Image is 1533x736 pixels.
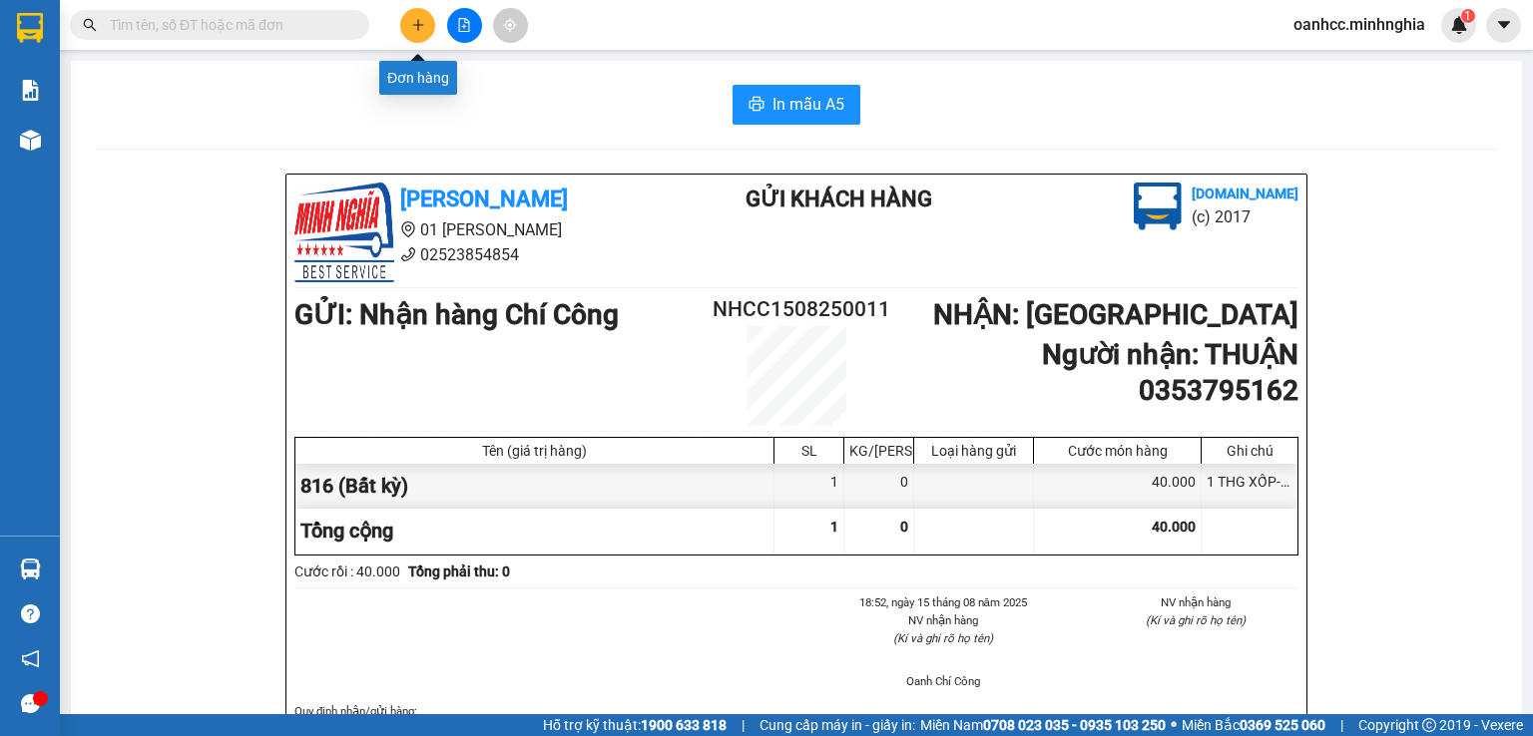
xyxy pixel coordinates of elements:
span: Tổng cộng [300,519,393,543]
li: NV nhận hàng [1094,593,1299,611]
div: Loại hàng gửi [919,443,1028,459]
span: copyright [1422,718,1436,732]
span: caret-down [1495,16,1513,34]
div: SL [779,443,838,459]
span: | [1340,714,1343,736]
span: 1 [1464,9,1471,23]
img: icon-new-feature [1450,16,1468,34]
b: Gửi khách hàng [746,186,932,211]
span: plus [411,18,425,32]
img: logo-vxr [17,13,43,43]
span: 1 [830,519,838,535]
span: Miền Nam [920,714,1166,736]
b: [PERSON_NAME] [400,186,568,211]
div: 816 (Bất kỳ) [295,464,774,509]
span: oanhcc.minhnghia [1277,12,1441,37]
b: GỬI : Nhận hàng Chí Công [294,298,619,331]
i: (Kí và ghi rõ họ tên) [893,631,993,645]
div: Tên (giá trị hàng) [300,443,768,459]
span: In mẫu A5 [772,92,844,117]
li: 18:52, ngày 15 tháng 08 năm 2025 [840,593,1046,611]
img: solution-icon [20,80,41,101]
div: 40.000 [1034,464,1202,509]
span: 40.000 [1152,519,1196,535]
b: Tổng phải thu: 0 [408,563,510,579]
img: warehouse-icon [20,558,41,579]
button: plus [400,8,435,43]
li: (c) 2017 [1192,204,1298,229]
b: NHẬN : [GEOGRAPHIC_DATA] [933,298,1298,331]
button: caret-down [1486,8,1521,43]
img: warehouse-icon [20,130,41,151]
li: NV nhận hàng [840,611,1046,629]
li: Oanh Chí Công [840,672,1046,690]
div: 0 [844,464,914,509]
span: | [742,714,745,736]
img: logo.jpg [294,183,394,282]
b: [DOMAIN_NAME] [1192,185,1298,201]
span: ⚪️ [1171,721,1177,729]
li: 01 [PERSON_NAME] [294,217,666,242]
span: search [83,18,97,32]
button: aim [493,8,528,43]
div: Cước rồi : 40.000 [294,560,400,582]
strong: 1900 633 818 [641,717,727,733]
div: KG/[PERSON_NAME] [849,443,908,459]
span: Miền Bắc [1182,714,1325,736]
strong: 0369 525 060 [1240,717,1325,733]
div: Cước món hàng [1039,443,1196,459]
span: question-circle [21,604,40,623]
h2: NHCC1508250011 [713,293,880,326]
span: Cung cấp máy in - giấy in: [760,714,915,736]
span: environment [400,221,416,237]
span: Hỗ trợ kỹ thuật: [543,714,727,736]
strong: 0708 023 035 - 0935 103 250 [983,717,1166,733]
i: (Kí và ghi rõ họ tên) [1146,613,1246,627]
b: Người nhận : THUẬN 0353795162 [1042,338,1298,407]
span: aim [503,18,517,32]
button: printerIn mẫu A5 [733,85,860,125]
sup: 1 [1461,9,1475,23]
span: 0 [900,519,908,535]
li: 02523854854 [294,242,666,267]
div: 1 THG XỐP-ĐỒ ĂN [1202,464,1297,509]
span: notification [21,649,40,668]
button: file-add [447,8,482,43]
input: Tìm tên, số ĐT hoặc mã đơn [110,14,345,36]
span: printer [749,96,765,115]
span: phone [400,246,416,262]
span: message [21,694,40,713]
div: Ghi chú [1207,443,1292,459]
span: file-add [457,18,471,32]
div: 1 [774,464,844,509]
img: logo.jpg [1134,183,1182,230]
